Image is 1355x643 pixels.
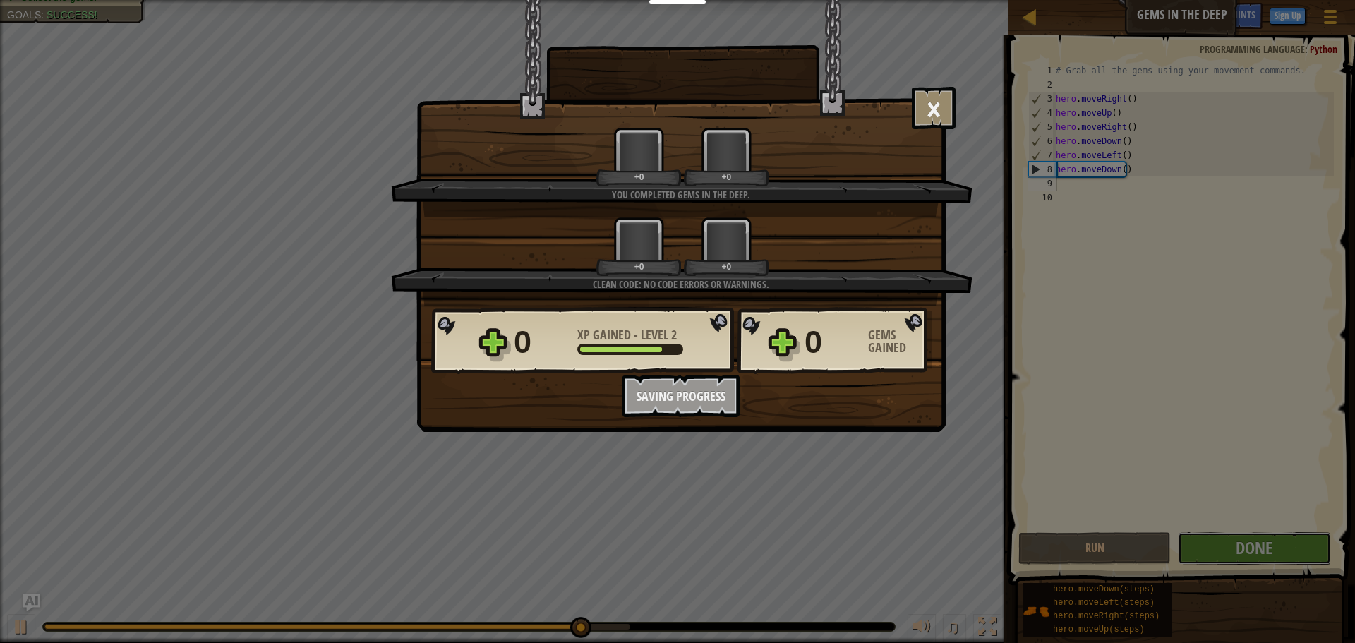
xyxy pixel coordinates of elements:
[577,326,634,344] span: XP Gained
[577,329,677,342] div: -
[514,320,569,365] div: 0
[599,172,679,182] div: +0
[458,188,903,202] div: You completed Gems in the Deep.
[805,320,860,365] div: 0
[638,326,671,344] span: Level
[687,261,766,272] div: +0
[868,329,932,354] div: Gems Gained
[671,326,677,344] span: 2
[912,87,956,129] button: ×
[687,172,766,182] div: +0
[599,261,679,272] div: +0
[458,277,903,292] div: Clean code: no code errors or warnings.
